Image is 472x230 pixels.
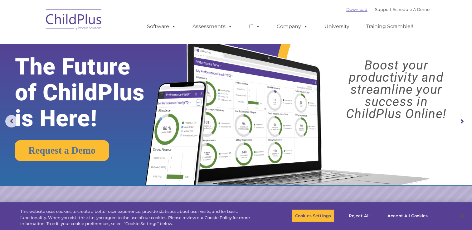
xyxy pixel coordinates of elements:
[326,59,466,120] rs-layer: Boost your productivity and streamline your success in ChildPlus Online!
[346,7,367,12] a: Download
[186,20,239,33] a: Assessments
[393,7,430,12] a: Schedule A Demo
[87,67,113,71] span: Phone number
[384,209,431,222] button: Accept All Cookies
[375,7,392,12] a: Support
[243,20,266,33] a: IT
[87,41,106,46] span: Last name
[292,209,334,222] button: Cookies Settings
[346,7,430,12] font: |
[360,20,419,33] a: Training Scramble!!
[20,208,260,227] div: This website uses cookies to create a better user experience, provide statistics about user visit...
[43,5,105,36] img: ChildPlus by Procare Solutions
[270,20,314,33] a: Company
[15,140,109,161] a: Request a Demo
[455,209,469,223] button: Close
[141,20,182,33] a: Software
[15,54,166,132] rs-layer: The Future of ChildPlus is Here!
[318,20,356,33] a: University
[340,209,379,222] button: Reject All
